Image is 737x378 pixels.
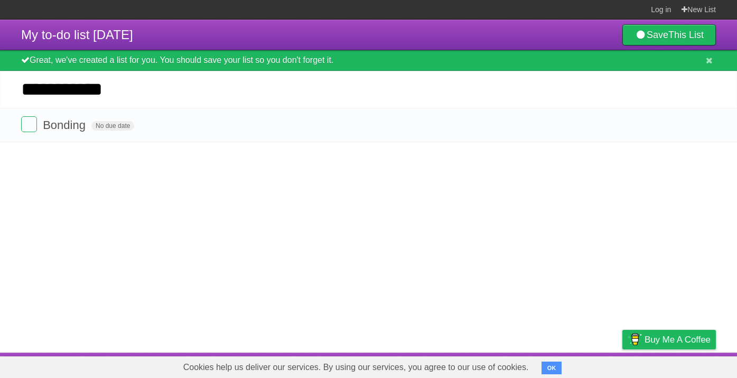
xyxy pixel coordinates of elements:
a: Privacy [609,355,636,375]
b: This List [668,30,704,40]
a: Suggest a feature [649,355,716,375]
button: OK [542,362,562,374]
span: No due date [91,121,134,131]
label: Done [21,116,37,132]
span: My to-do list [DATE] [21,27,133,42]
a: Buy me a coffee [622,330,716,349]
a: About [482,355,504,375]
span: Buy me a coffee [645,330,711,349]
img: Buy me a coffee [628,330,642,348]
a: Terms [573,355,596,375]
span: Cookies help us deliver our services. By using our services, you agree to our use of cookies. [173,357,539,378]
a: Developers [517,355,559,375]
span: Bonding [43,118,88,132]
a: SaveThis List [622,24,716,45]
